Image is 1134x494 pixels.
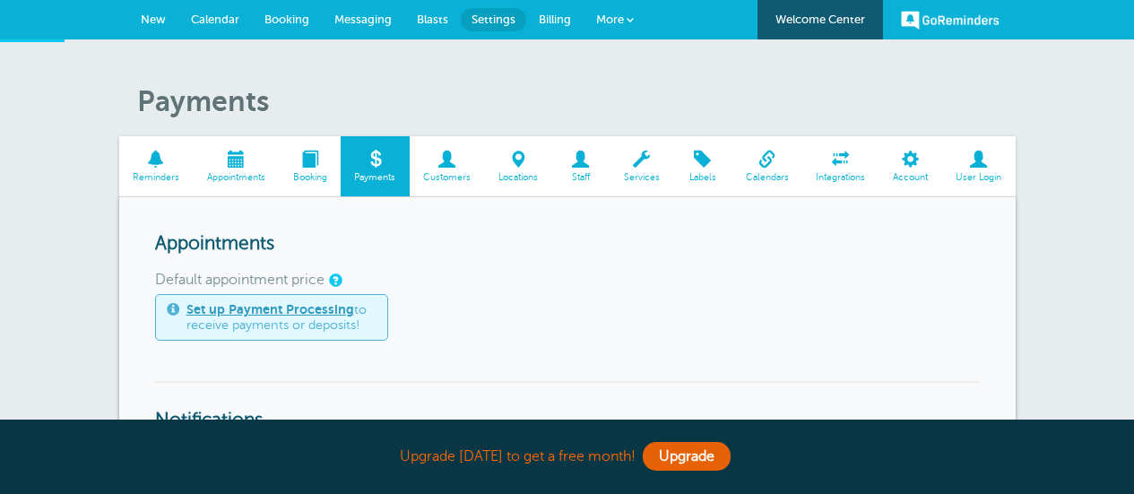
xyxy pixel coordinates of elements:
span: Settings [472,13,515,26]
span: to receive payments or deposits! [186,302,377,334]
span: New [141,13,166,26]
span: Billing [539,13,571,26]
span: Locations [494,172,543,183]
span: Payments [350,172,401,183]
span: Integrations [811,172,870,183]
span: Appointments [202,172,270,183]
a: An optional default price for appointments. If you set a price on an appointment, you can include... [329,274,340,286]
span: User Login [951,172,1007,183]
a: Integrations [802,136,879,196]
label: Default appointment price [155,265,325,294]
span: More [596,13,624,26]
span: Booking [288,172,332,183]
span: Labels [682,172,723,183]
a: Booking [279,136,341,196]
span: Booking [264,13,309,26]
span: Reminders [128,172,185,183]
span: Blasts [417,13,448,26]
span: Customers [419,172,476,183]
h3: Notifications [155,381,980,432]
h3: Appointments [155,233,980,256]
a: User Login [942,136,1016,196]
span: Services [619,172,664,183]
a: Reminders [119,136,194,196]
h1: Payments [137,84,1016,118]
a: Staff [551,136,610,196]
span: Messaging [334,13,392,26]
a: Set up Payment Processing [186,302,354,316]
a: Upgrade [643,442,731,471]
a: Settings [461,8,526,31]
a: Customers [410,136,485,196]
a: Locations [485,136,552,196]
span: Calendar [191,13,239,26]
a: Calendars [731,136,802,196]
a: Labels [673,136,731,196]
a: Account [879,136,942,196]
a: Services [610,136,673,196]
div: Upgrade [DATE] to get a free month! [119,438,1016,476]
span: Staff [560,172,601,183]
span: Calendars [740,172,793,183]
span: Account [888,172,933,183]
a: Appointments [193,136,279,196]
